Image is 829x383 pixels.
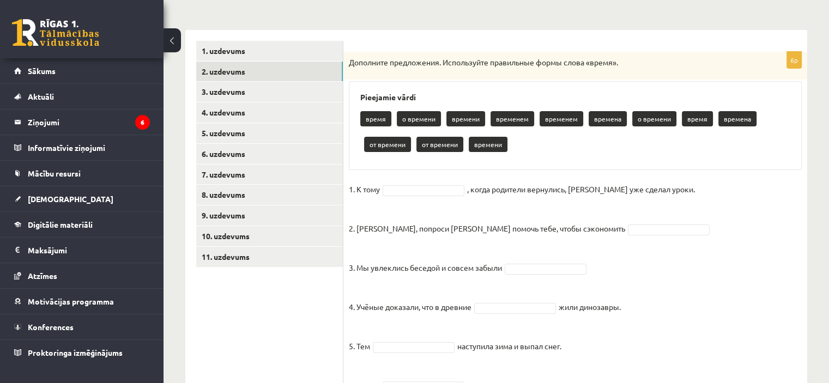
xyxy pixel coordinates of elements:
[349,321,370,354] p: 5. Тем
[14,84,150,109] a: Aktuāli
[14,58,150,83] a: Sākums
[196,123,343,143] a: 5. uzdevums
[14,263,150,288] a: Atzīmes
[28,220,93,229] span: Digitālie materiāli
[540,111,583,126] p: временем
[28,322,74,332] span: Konferences
[196,205,343,226] a: 9. uzdevums
[196,102,343,123] a: 4. uzdevums
[491,111,534,126] p: временем
[196,247,343,267] a: 11. uzdevums
[28,110,150,135] legend: Ziņojumi
[196,62,343,82] a: 2. uzdevums
[135,115,150,130] i: 6
[14,186,150,211] a: [DEMOGRAPHIC_DATA]
[589,111,627,126] p: времена
[14,340,150,365] a: Proktoringa izmēģinājums
[14,161,150,186] a: Mācību resursi
[28,271,57,281] span: Atzīmes
[349,181,380,197] p: 1. К тому
[14,238,150,263] a: Maksājumi
[469,137,507,152] p: времени
[196,165,343,185] a: 7. uzdevums
[786,51,802,69] p: 6p
[196,226,343,246] a: 10. uzdevums
[28,66,56,76] span: Sākums
[14,135,150,160] a: Informatīvie ziņojumi
[28,168,81,178] span: Mācību resursi
[14,289,150,314] a: Motivācijas programma
[360,111,391,126] p: время
[28,238,150,263] legend: Maksājumi
[12,19,99,46] a: Rīgas 1. Tālmācības vidusskola
[14,110,150,135] a: Ziņojumi6
[349,57,747,68] p: Дополните предложения. Используйте правильные формы слова «время».
[349,204,625,236] p: 2. [PERSON_NAME], попроси [PERSON_NAME] помочь тебе, чтобы сэкономить
[28,296,114,306] span: Motivācijas programma
[632,111,676,126] p: о времени
[196,82,343,102] a: 3. uzdevums
[28,92,54,101] span: Aktuāli
[28,135,150,160] legend: Informatīvie ziņojumi
[14,314,150,339] a: Konferences
[28,194,113,204] span: [DEMOGRAPHIC_DATA]
[349,282,471,315] p: 4. Учёные доказали, что в древние
[196,185,343,205] a: 8. uzdevums
[14,212,150,237] a: Digitālie materiāli
[446,111,485,126] p: времени
[196,144,343,164] a: 6. uzdevums
[397,111,441,126] p: о времени
[360,93,790,102] h3: Pieejamie vārdi
[28,348,123,357] span: Proktoringa izmēģinājums
[416,137,463,152] p: от времени
[196,41,343,61] a: 1. uzdevums
[349,243,502,276] p: 3. Мы увлеклись беседой и совсем забыли
[682,111,713,126] p: время
[718,111,757,126] p: времена
[364,137,411,152] p: от времени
